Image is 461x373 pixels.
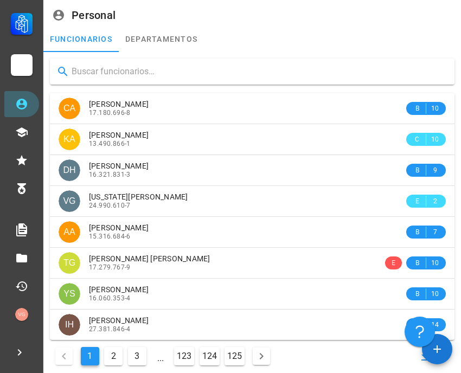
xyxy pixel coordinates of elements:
span: ... [152,348,169,365]
span: 17.180.696-8 [89,109,131,117]
div: Personal [72,9,116,21]
span: C [413,134,421,145]
div: avatar [59,283,80,305]
span: E [392,258,395,268]
div: avatar [59,128,80,150]
div: avatar [59,252,80,274]
span: 13.490.866-1 [89,140,131,147]
button: Ir a la página 123 [174,347,194,365]
span: 7 [431,227,439,237]
span: B [413,227,421,237]
span: [PERSON_NAME] [89,316,149,325]
span: KA [63,128,75,150]
span: AA [63,221,75,243]
span: 24.990.610-7 [89,202,131,209]
span: 10 [431,258,439,268]
span: TG [63,252,75,274]
div: avatar [59,98,80,119]
span: [PERSON_NAME] [89,131,149,139]
button: Ir a la página 2 [104,347,123,365]
span: YS [63,283,75,305]
span: [PERSON_NAME] [89,162,149,170]
span: 15.316.684-6 [89,233,131,240]
input: Buscar funcionarios… [72,63,446,80]
span: 10 [431,103,439,114]
span: B [413,258,421,268]
button: Ir a la página 124 [200,347,220,365]
span: DH [63,159,75,181]
button: Página siguiente [253,348,270,365]
div: avatar [59,221,80,243]
span: 17.279.767-9 [89,263,131,271]
button: Página actual, página 1 [81,347,99,365]
span: IH [65,314,74,336]
div: avatar [59,314,80,336]
a: departamentos [119,26,204,52]
button: Ir a la página 3 [128,347,146,365]
span: 14 [431,319,439,330]
span: [PERSON_NAME] [PERSON_NAME] [89,254,210,263]
div: avatar [59,159,80,181]
span: 2 [431,196,439,207]
div: avatar [59,190,80,212]
span: [PERSON_NAME] [89,285,149,294]
button: Ir a la página 125 [225,347,245,365]
div: avatar [15,308,28,321]
span: 10 [431,288,439,299]
span: 27.381.846-4 [89,325,131,333]
span: E [413,196,421,207]
span: 10 [431,134,439,145]
span: 16.060.353-4 [89,294,131,302]
span: B [413,165,421,176]
span: [US_STATE][PERSON_NAME] [89,192,188,201]
span: CA [63,98,75,119]
span: [PERSON_NAME] [89,223,149,232]
span: [PERSON_NAME] [89,100,149,108]
span: 9 [431,165,439,176]
span: VG [63,190,75,212]
span: B [413,103,421,114]
span: B [413,288,421,299]
a: funcionarios [43,26,119,52]
span: 16.321.831-3 [89,171,131,178]
nav: Navegación de paginación [50,344,276,368]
